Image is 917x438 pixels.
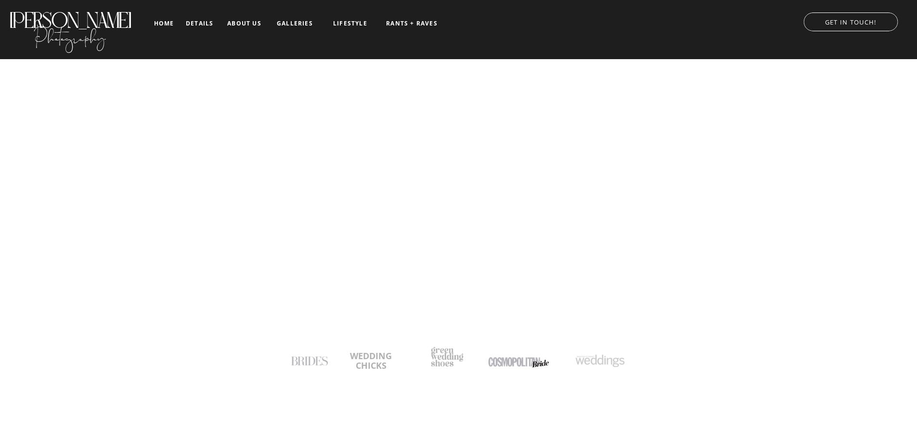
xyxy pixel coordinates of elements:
b: WEDDING CHICKS [350,350,392,371]
a: galleries [275,20,315,27]
a: details [186,20,213,26]
h1: san antonio Wedding Photographer [281,235,575,245]
a: RANTS + RAVES [385,20,439,27]
h2: TELLING YOUR love story [236,257,682,287]
a: [PERSON_NAME] [8,8,132,24]
a: about us [224,20,264,27]
a: Photography [8,19,132,50]
h2: & Worldwide [381,235,675,252]
h3: DOCUMENTARY-STYLE PHOTOGRAPHY WITH A TOUCH OF EDITORIAL FLAIR [323,291,595,301]
a: GET IN TOUCH! [794,16,907,25]
a: home [153,20,175,26]
a: LIFESTYLE [326,20,375,27]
